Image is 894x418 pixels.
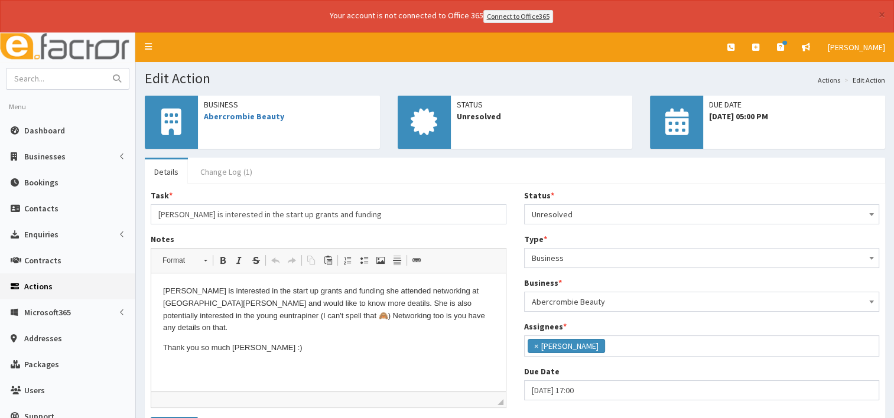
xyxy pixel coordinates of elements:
[709,99,879,110] span: Due Date
[841,75,885,85] li: Edit Action
[532,293,872,310] span: Abercrombie Beauty
[879,8,885,21] button: ×
[204,99,374,110] span: Business
[303,253,320,268] a: Copy (Ctrl+C)
[24,333,62,344] span: Addresses
[532,250,872,266] span: Business
[524,190,554,201] label: Status
[6,68,106,89] input: Search...
[532,206,872,223] span: Unresolved
[157,253,198,268] span: Format
[24,151,66,162] span: Businesses
[24,177,58,188] span: Bookings
[528,339,605,353] li: Gina Waterhouse
[24,125,65,136] span: Dashboard
[214,253,231,268] a: Bold (Ctrl+B)
[356,253,372,268] a: Insert/Remove Bulleted List
[145,159,188,184] a: Details
[819,32,894,62] a: [PERSON_NAME]
[524,204,880,224] span: Unresolved
[524,277,562,289] label: Business
[156,252,213,269] a: Format
[408,253,425,268] a: Link (Ctrl+L)
[284,253,300,268] a: Redo (Ctrl+Y)
[320,253,336,268] a: Paste (Ctrl+V)
[191,159,262,184] a: Change Log (1)
[204,111,284,122] a: Abercrombie Beauty
[389,253,405,268] a: Insert Horizontal Line
[524,233,547,245] label: Type
[483,10,553,23] a: Connect to Office365
[24,255,61,266] span: Contracts
[24,281,53,292] span: Actions
[24,385,45,396] span: Users
[151,190,173,201] label: Task
[145,71,885,86] h1: Edit Action
[372,253,389,268] a: Image
[248,253,264,268] a: Strike Through
[709,110,879,122] span: [DATE] 05:00 PM
[267,253,284,268] a: Undo (Ctrl+Z)
[828,42,885,53] span: [PERSON_NAME]
[524,321,567,332] label: Assignees
[231,253,248,268] a: Italic (Ctrl+I)
[151,273,506,391] iframe: Rich Text Editor, notes
[151,233,174,245] label: Notes
[457,99,627,110] span: Status
[524,248,880,268] span: Business
[24,307,71,318] span: Microsoft365
[24,203,58,214] span: Contacts
[818,75,840,85] a: Actions
[24,359,59,370] span: Packages
[339,253,356,268] a: Insert/Remove Numbered List
[524,292,880,312] span: Abercrombie Beauty
[24,229,58,240] span: Enquiries
[534,340,538,352] span: ×
[457,110,627,122] span: Unresolved
[498,399,503,405] span: Drag to resize
[96,9,787,23] div: Your account is not connected to Office 365
[524,365,560,377] label: Due Date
